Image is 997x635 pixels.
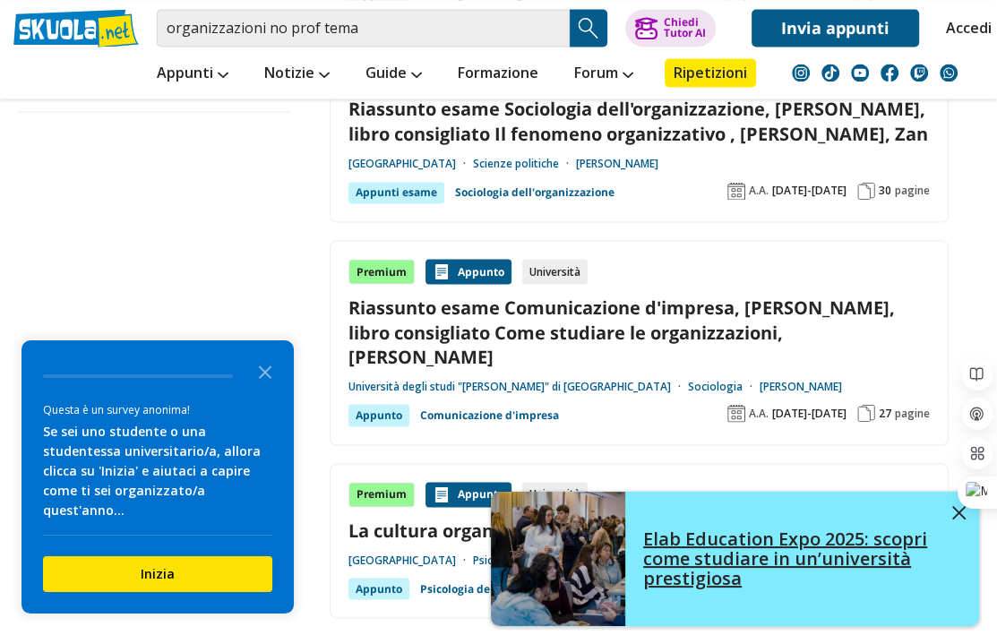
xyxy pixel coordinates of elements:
a: Invia appunti [752,9,919,47]
a: Psicologia del lavoro [420,578,529,599]
img: Pagine [857,182,875,200]
a: Università degli studi "[PERSON_NAME]" di [GEOGRAPHIC_DATA] [348,379,688,393]
div: Premium [348,259,415,284]
img: WhatsApp [940,64,958,82]
a: Accedi [946,9,984,47]
span: 27 [879,406,891,420]
button: Inizia [43,556,272,592]
button: ChiediTutor AI [625,9,716,47]
a: Comunicazione d'impresa [420,404,559,425]
img: Pagine [857,404,875,422]
img: Anno accademico [727,404,745,422]
img: close [952,506,966,519]
span: [DATE]-[DATE] [772,184,847,198]
div: Questa è un survey anonima! [43,401,272,418]
div: Appunto [425,482,511,507]
span: pagine [895,184,930,198]
div: Appunto [348,404,409,425]
div: Chiedi Tutor AI [664,17,706,39]
button: Close the survey [247,353,283,389]
h4: Elab Education Expo 2025: scopri come studiare in un’università prestigiosa [643,529,939,588]
span: [DATE]-[DATE] [772,406,847,420]
div: Università [522,259,588,284]
a: Notizie [260,58,334,90]
a: Psicologia [473,553,543,567]
img: instagram [792,64,810,82]
img: Appunti contenuto [433,485,451,503]
img: Cerca appunti, riassunti o versioni [575,14,602,41]
a: Appunti [152,58,233,90]
div: Survey [21,340,294,614]
button: Search Button [570,9,607,47]
a: Elab Education Expo 2025: scopri come studiare in un’università prestigiosa [491,492,979,626]
a: [PERSON_NAME] [760,379,842,393]
img: Appunti contenuto [433,262,451,280]
div: Appunto [425,259,511,284]
a: Guide [361,58,426,90]
div: Appunto [348,578,409,599]
div: Premium [348,482,415,507]
div: Appunti esame [348,182,444,203]
div: Università [522,482,588,507]
div: Se sei uno studente o una studentessa universitario/a, allora clicca su 'Inizia' e aiutaci a capi... [43,422,272,520]
img: youtube [851,64,869,82]
a: Ripetizioni [665,58,756,87]
img: tiktok [821,64,839,82]
span: A.A. [749,184,769,198]
img: twitch [910,64,928,82]
img: facebook [881,64,898,82]
a: Riassunto esame Comunicazione d'impresa, [PERSON_NAME], libro consigliato Come studiare le organi... [348,295,930,368]
span: 30 [879,184,891,198]
a: Forum [570,58,638,90]
a: Sociologia dell'organizzazione [455,182,615,203]
input: Cerca appunti, riassunti o versioni [157,9,570,47]
span: pagine [895,406,930,420]
a: Riassunto esame Sociologia dell'organizzazione, [PERSON_NAME], libro consigliato Il fenomeno orga... [348,97,930,145]
a: Scienze politiche [473,157,576,171]
span: A.A. [749,406,769,420]
a: [GEOGRAPHIC_DATA] [348,553,473,567]
a: Sociologia [688,379,760,393]
img: Anno accademico [727,182,745,200]
a: [GEOGRAPHIC_DATA] [348,157,473,171]
a: [PERSON_NAME] [576,157,658,171]
a: Formazione [453,58,543,90]
a: La cultura organizzativa [348,518,930,542]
